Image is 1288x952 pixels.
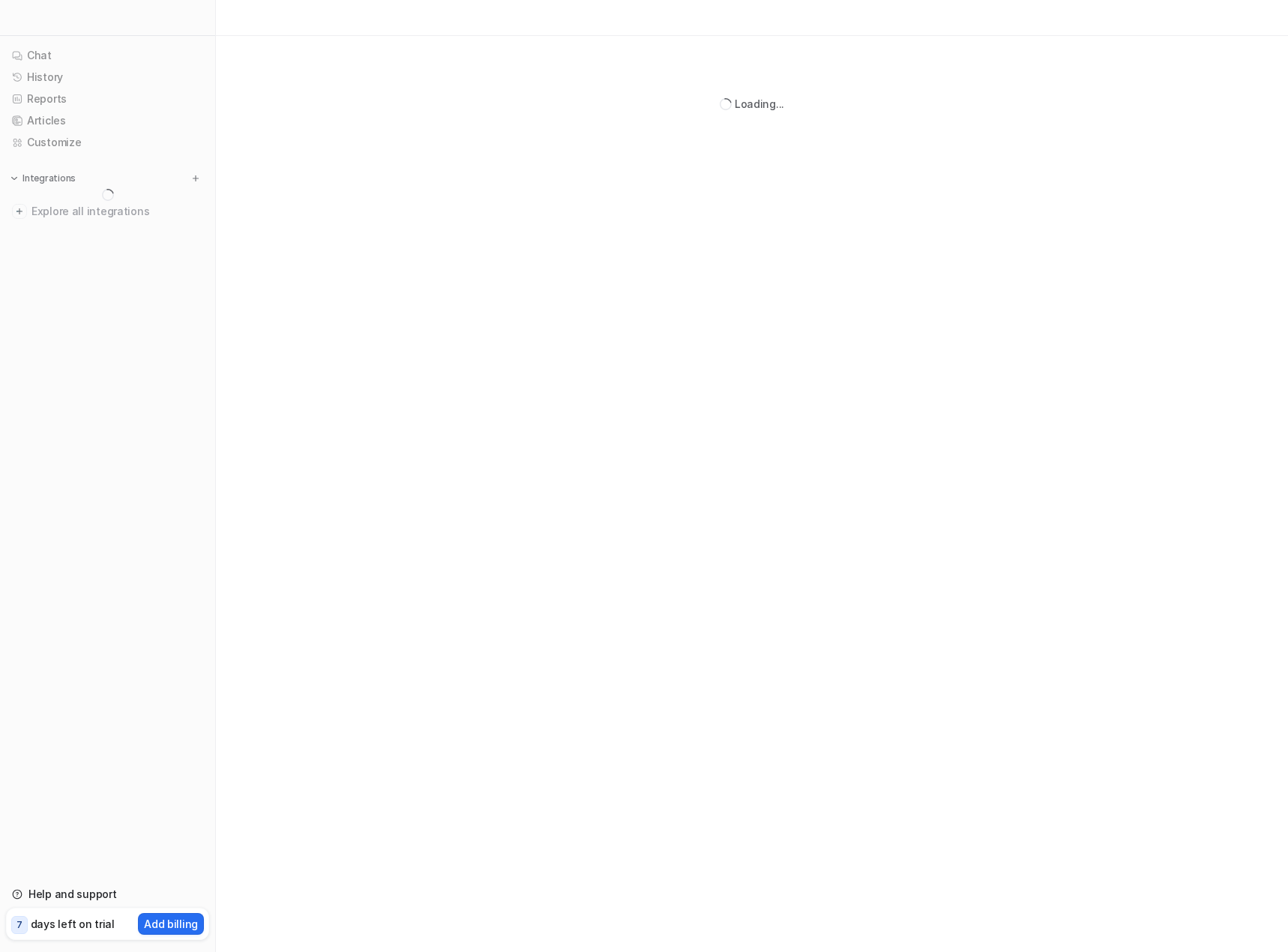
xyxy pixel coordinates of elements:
[6,45,209,66] a: Chat
[9,173,19,184] img: expand menu
[138,913,204,935] button: Add billing
[6,171,80,186] button: Integrations
[6,110,209,131] a: Articles
[31,199,203,223] span: Explore all integrations
[190,173,201,184] img: menu_add.svg
[6,132,209,153] a: Customize
[6,884,209,905] a: Help and support
[22,172,76,184] p: Integrations
[6,88,209,109] a: Reports
[144,916,198,932] p: Add billing
[6,201,209,222] a: Explore all integrations
[31,916,115,932] p: days left on trial
[735,96,784,112] div: Loading...
[6,67,209,88] a: History
[16,918,22,932] p: 7
[12,204,27,219] img: explore all integrations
